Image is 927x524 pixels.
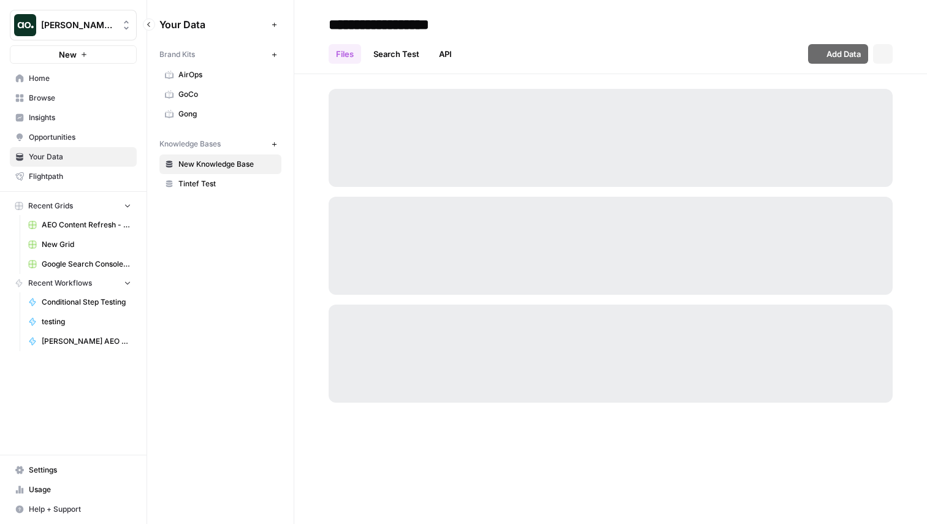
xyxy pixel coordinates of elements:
span: Knowledge Bases [159,139,221,150]
span: Opportunities [29,132,131,143]
a: New Grid [23,235,137,254]
span: AirOps [178,69,276,80]
span: Brand Kits [159,49,195,60]
a: Google Search Console Demo [23,254,137,274]
span: Home [29,73,131,84]
a: Home [10,69,137,88]
button: Add Data [808,44,868,64]
span: Help + Support [29,504,131,515]
span: GoCo [178,89,276,100]
a: Conditional Step Testing [23,292,137,312]
a: Insights [10,108,137,127]
a: Settings [10,460,137,480]
a: Browse [10,88,137,108]
span: Tintef Test [178,178,276,189]
span: Recent Grids [28,200,73,211]
a: New Knowledge Base [159,154,281,174]
a: Flightpath [10,167,137,186]
a: Tintef Test [159,174,281,194]
img: Justina testing Logo [14,14,36,36]
a: Your Data [10,147,137,167]
button: Recent Grids [10,197,137,215]
span: Browse [29,93,131,104]
span: Your Data [159,17,267,32]
span: Your Data [29,151,131,162]
button: Workspace: Justina testing [10,10,137,40]
span: Conditional Step Testing [42,297,131,308]
button: Recent Workflows [10,274,137,292]
a: API [432,44,459,64]
span: Flightpath [29,171,131,182]
span: Insights [29,112,131,123]
span: Google Search Console Demo [42,259,131,270]
span: testing [42,316,131,327]
a: [PERSON_NAME] AEO Refresh v1 [23,332,137,351]
a: Search Test [366,44,427,64]
a: Opportunities [10,127,137,147]
span: New [59,48,77,61]
span: Add Data [826,48,861,60]
span: [PERSON_NAME] AEO Refresh v1 [42,336,131,347]
span: Usage [29,484,131,495]
button: New [10,45,137,64]
span: AEO Content Refresh - Testing [42,219,131,230]
span: Gong [178,108,276,120]
span: [PERSON_NAME] testing [41,19,115,31]
a: Usage [10,480,137,499]
a: Gong [159,104,281,124]
a: testing [23,312,137,332]
a: GoCo [159,85,281,104]
span: Settings [29,465,131,476]
button: Help + Support [10,499,137,519]
a: AirOps [159,65,281,85]
span: Recent Workflows [28,278,92,289]
span: New Grid [42,239,131,250]
span: New Knowledge Base [178,159,276,170]
a: AEO Content Refresh - Testing [23,215,137,235]
a: Files [329,44,361,64]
